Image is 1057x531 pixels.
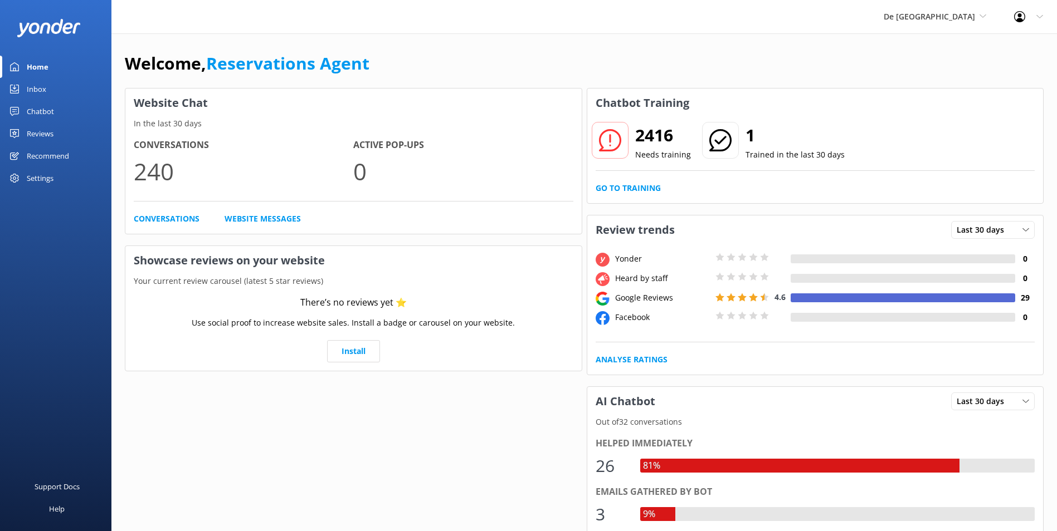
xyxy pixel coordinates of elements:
[587,416,1044,428] p: Out of 32 conversations
[587,387,664,416] h3: AI Chatbot
[1015,311,1035,323] h4: 0
[27,100,54,122] div: Chatbot
[612,311,713,323] div: Facebook
[635,149,691,161] p: Needs training
[125,88,582,117] h3: Website Chat
[134,138,353,153] h4: Conversations
[35,475,80,498] div: Support Docs
[596,501,629,528] div: 3
[353,153,573,190] p: 0
[612,272,713,284] div: Heard by staff
[640,507,658,522] div: 9%
[1015,292,1035,304] h4: 29
[134,153,353,190] p: 240
[49,498,65,520] div: Help
[27,78,46,100] div: Inbox
[225,213,301,225] a: Website Messages
[596,182,661,194] a: Go to Training
[596,485,1035,499] div: Emails gathered by bot
[640,459,663,473] div: 81%
[587,88,698,117] h3: Chatbot Training
[125,50,369,77] h1: Welcome,
[27,145,69,167] div: Recommend
[125,117,582,130] p: In the last 30 days
[957,224,1011,236] span: Last 30 days
[635,122,691,149] h2: 2416
[612,292,713,304] div: Google Reviews
[17,19,81,37] img: yonder-white-logo.png
[27,56,48,78] div: Home
[353,138,573,153] h4: Active Pop-ups
[1015,253,1035,265] h4: 0
[125,275,582,287] p: Your current review carousel (latest 5 star reviews)
[746,122,845,149] h2: 1
[192,317,515,329] p: Use social proof to increase website sales. Install a badge or carousel on your website.
[884,11,975,22] span: De [GEOGRAPHIC_DATA]
[134,213,199,225] a: Conversations
[125,246,582,275] h3: Showcase reviews on your website
[746,149,845,161] p: Trained in the last 30 days
[957,395,1011,407] span: Last 30 days
[596,353,668,366] a: Analyse Ratings
[1015,272,1035,284] h4: 0
[775,292,786,302] span: 4.6
[596,436,1035,451] div: Helped immediately
[300,296,407,310] div: There’s no reviews yet ⭐
[27,167,53,189] div: Settings
[596,453,629,479] div: 26
[27,122,53,145] div: Reviews
[206,52,369,75] a: Reservations Agent
[587,215,683,244] h3: Review trends
[327,340,380,362] a: Install
[612,253,713,265] div: Yonder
